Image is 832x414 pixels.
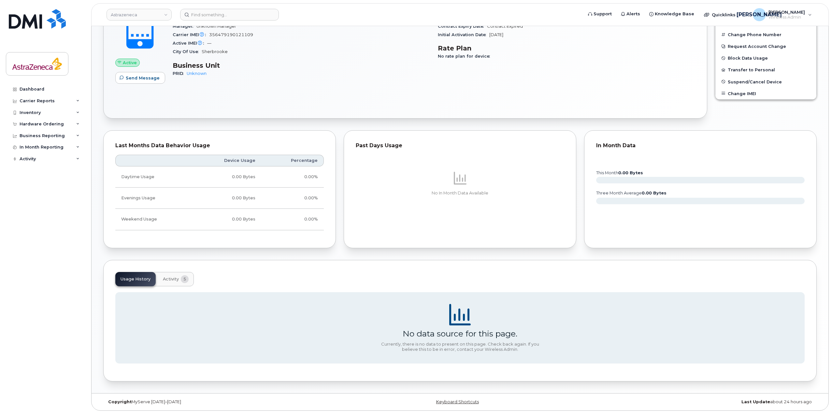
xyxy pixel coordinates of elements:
button: Change Phone Number [715,29,816,40]
tr: Weekdays from 6:00pm to 8:00am [115,188,324,209]
a: Unknown [187,71,207,76]
th: Device Usage [192,155,261,166]
td: 0.00% [261,209,324,230]
tr: Friday from 6:00pm to Monday 8:00am [115,209,324,230]
th: Percentage [261,155,324,166]
a: Astrazeneca [107,9,172,21]
div: Last Months Data Behavior Usage [115,142,324,149]
span: Activity [163,277,179,282]
div: Currently, there is no data to present on this page. Check back again. If you believe this to be ... [379,342,541,352]
span: Sherbrooke [202,49,228,54]
h3: Rate Plan [438,44,695,52]
div: MyServe [DATE]–[DATE] [103,399,341,405]
a: Alerts [616,7,645,21]
span: [PERSON_NAME] [737,11,782,19]
h3: Business Unit [173,62,430,69]
button: Send Message [115,72,165,84]
a: Keyboard Shortcuts [436,399,479,404]
button: Block Data Usage [715,52,816,64]
span: — [207,41,211,46]
div: Jamal Abdi [748,8,816,21]
span: Active IMEI [173,41,207,46]
td: 0.00 Bytes [192,166,261,188]
p: No In Month Data Available [356,190,564,196]
span: [DATE] [489,32,503,37]
span: Active [123,60,137,66]
tspan: 0.00 Bytes [618,170,643,175]
div: No data source for this page. [403,329,517,338]
button: Change IMEI [715,88,816,99]
tspan: 0.00 Bytes [642,191,667,195]
text: three month average [596,191,667,195]
td: 0.00% [261,188,324,209]
span: Quicklinks [712,12,736,17]
td: Evenings Usage [115,188,192,209]
div: In Month Data [596,142,805,149]
strong: Last Update [741,399,770,404]
span: Wireless Admin [768,15,805,20]
div: about 24 hours ago [579,399,817,405]
span: Carrier IMEI [173,32,209,37]
span: 356479190121109 [209,32,253,37]
span: 5 [181,275,189,283]
td: 0.00% [261,166,324,188]
span: PRID [173,71,187,76]
text: this month [596,170,643,175]
td: Daytime Usage [115,166,192,188]
td: Weekend Usage [115,209,192,230]
span: Contract Expiry Date [438,24,487,29]
td: 0.00 Bytes [192,188,261,209]
span: Support [594,11,612,17]
a: Support [583,7,616,21]
button: Transfer to Personal [715,64,816,76]
span: Alerts [626,11,640,17]
span: Manager [173,24,196,29]
span: Send Message [126,75,160,81]
td: 0.00 Bytes [192,209,261,230]
span: Suspend/Cancel Device [728,79,782,84]
span: City Of Use [173,49,202,54]
a: Knowledge Base [645,7,699,21]
input: Find something... [180,9,279,21]
button: Suspend/Cancel Device [715,76,816,88]
span: [PERSON_NAME] [768,9,805,15]
button: Request Account Change [715,40,816,52]
span: Unknown Manager [196,24,236,29]
span: Contract Expired [487,24,523,29]
span: Initial Activation Date [438,32,489,37]
span: No rate plan for device [438,54,493,59]
span: Knowledge Base [655,11,694,17]
strong: Copyright [108,399,132,404]
div: Past Days Usage [356,142,564,149]
div: Quicklinks [699,8,747,21]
